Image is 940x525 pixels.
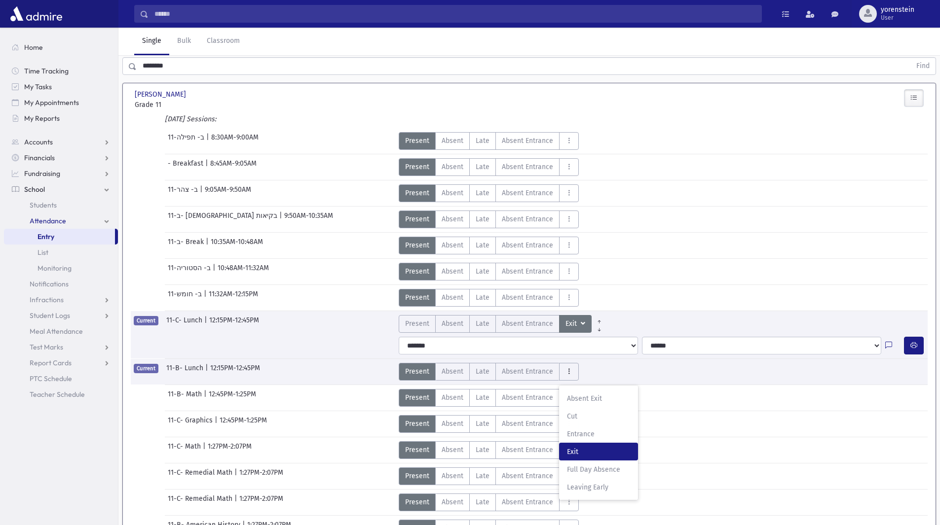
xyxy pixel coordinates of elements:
span: 10:48AM-11:32AM [218,263,269,280]
a: Test Marks [4,339,118,355]
div: AttTypes [399,237,579,254]
div: AttTypes [399,315,607,333]
span: 11-C- Remedial Math [168,493,234,511]
div: AttTypes [399,184,579,202]
span: Present [405,497,429,507]
span: Present [405,136,429,146]
span: Present [405,188,429,198]
span: Absent Entrance [502,366,553,377]
span: Grade 11 [135,100,258,110]
span: [PERSON_NAME] [135,89,188,100]
span: Absent [442,162,463,172]
span: Absent [442,318,463,329]
span: Present [405,240,429,250]
span: Present [405,366,429,377]
a: Financials [4,150,118,166]
span: Present [405,318,429,329]
span: 11-C- Math [168,441,203,459]
a: My Appointments [4,95,118,110]
span: Absent Entrance [502,214,553,224]
i: [DATE] Sessions: [165,115,216,123]
span: | [206,132,211,150]
span: Absent Entrance [502,162,553,172]
span: 11-ב- Break [168,237,206,254]
span: Entrance [567,429,630,439]
span: Absent [442,471,463,481]
span: Entry [38,232,54,241]
a: Report Cards [4,355,118,371]
span: Present [405,214,429,224]
span: Late [476,445,489,455]
span: Test Marks [30,343,63,351]
span: | [215,415,220,433]
span: 11:32AM-12:15PM [209,289,258,307]
span: Attendance [30,216,66,225]
span: 8:45AM-9:05AM [210,158,257,176]
span: Absent Entrance [502,318,553,329]
span: Present [405,292,429,303]
a: List [4,245,118,260]
span: Financials [24,153,55,162]
span: | [204,289,209,307]
span: Absent Entrance [502,240,553,250]
span: User [881,14,914,22]
span: Absent [442,292,463,303]
a: Monitoring [4,260,118,276]
span: 9:50AM-10:35AM [284,210,333,228]
span: Absent [442,214,463,224]
span: Absent [442,419,463,429]
span: Absent Entrance [502,497,553,507]
span: Student Logs [30,311,70,320]
span: Late [476,471,489,481]
a: Home [4,39,118,55]
span: Late [476,214,489,224]
span: My Appointments [24,98,79,107]
span: 1:27PM-2:07PM [239,493,283,511]
div: AttTypes [399,263,579,280]
div: AttTypes [399,467,579,485]
span: | [213,263,218,280]
a: Time Tracking [4,63,118,79]
span: Present [405,419,429,429]
div: AttTypes [399,441,579,459]
span: List [38,248,48,257]
span: 11-C- Remedial Math [168,467,234,485]
span: Time Tracking [24,67,69,75]
span: Meal Attendance [30,327,83,336]
span: Accounts [24,138,53,146]
span: Absent Entrance [502,471,553,481]
div: AttTypes [399,415,579,433]
span: 11-ב- [DEMOGRAPHIC_DATA] בקיאות [168,210,279,228]
span: Absent Entrance [502,292,553,303]
span: Report Cards [30,358,72,367]
span: 12:15PM-12:45PM [209,315,259,333]
a: My Tasks [4,79,118,95]
span: Monitoring [38,264,72,273]
span: 1:27PM-2:07PM [208,441,252,459]
span: | [203,441,208,459]
span: 1:27PM-2:07PM [239,467,283,485]
span: 11-ב- צהר [168,184,200,202]
a: School [4,181,118,197]
a: Meal Attendance [4,323,118,339]
a: PTC Schedule [4,371,118,386]
span: 11-B- Math [168,389,204,407]
span: | [234,493,239,511]
span: 12:15PM-12:45PM [210,363,260,381]
div: AttTypes [399,363,579,381]
span: Current [134,316,158,325]
span: 11-C- Lunch [166,315,204,333]
span: 11-C- Graphics [168,415,215,433]
a: Entry [4,229,115,245]
span: | [234,467,239,485]
span: | [200,184,205,202]
span: Teacher Schedule [30,390,85,399]
div: AttTypes [399,158,579,176]
span: Present [405,266,429,277]
a: Fundraising [4,166,118,181]
span: Students [30,201,57,210]
span: Fundraising [24,169,60,178]
span: Late [476,292,489,303]
a: Students [4,197,118,213]
div: AttTypes [399,493,579,511]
